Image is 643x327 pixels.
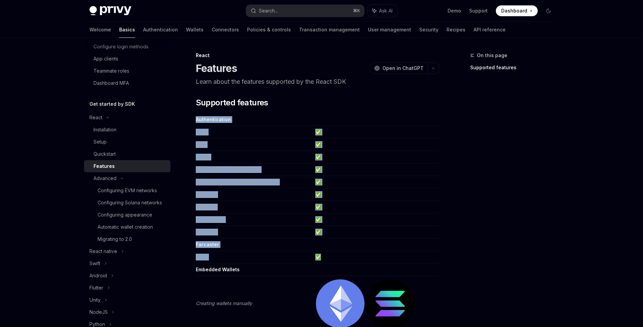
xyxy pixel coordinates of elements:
em: Creating wallets manually [196,300,252,306]
span: Supported features [196,97,268,108]
em: SIWE (Sign In with Ethereum) [196,167,260,172]
div: Features [93,162,115,170]
a: Authentication [143,22,178,38]
a: Transaction management [299,22,360,38]
a: Installation [84,124,170,136]
strong: Authentication [196,117,231,122]
a: Security [419,22,438,38]
a: Setup [84,136,170,148]
div: Search... [259,7,278,15]
span: Open in ChatGPT [382,65,424,72]
a: API reference [474,22,506,38]
span: On this page [477,51,507,59]
div: React [196,52,439,59]
a: Dashboard MFA [84,77,170,89]
div: Advanced [93,174,116,182]
a: Configuring EVM networks [84,184,170,197]
a: Configuring Solana networks [84,197,170,209]
strong: Farcaster [196,242,219,247]
div: Automatic wallet creation [98,223,153,231]
button: Open in ChatGPT [370,62,428,74]
td: ✅ [313,176,439,188]
button: Toggle dark mode [543,5,554,16]
div: Swift [89,259,100,268]
div: Configuring Solana networks [98,199,162,207]
em: SIWS (Sign In with [PERSON_NAME]) [196,179,278,185]
a: Basics [119,22,135,38]
a: Teammate roles [84,65,170,77]
td: ✅ [313,188,439,201]
h5: Get started by SDK [89,100,135,108]
td: ✅ [313,213,439,226]
div: Teammate roles [93,67,129,75]
em: SIWF [196,254,208,260]
div: Android [89,272,107,280]
a: Demo [448,7,461,14]
a: App clients [84,53,170,65]
div: React [89,114,102,122]
img: dark logo [89,6,131,16]
a: Configuring appearance [84,209,170,221]
a: Features [84,160,170,172]
a: Dashboard [496,5,538,16]
em: Passkeys [196,229,217,235]
em: Farcaster [196,192,217,197]
div: Installation [93,126,116,134]
a: Recipes [447,22,465,38]
a: Quickstart [84,148,170,160]
div: App clients [93,55,118,63]
td: ✅ [313,226,439,238]
em: Telegram [196,204,216,210]
em: SMS [196,142,206,147]
a: User management [368,22,411,38]
em: Email [196,129,207,135]
span: Dashboard [501,7,527,14]
div: Setup [93,138,107,146]
div: Configuring appearance [98,211,152,219]
p: Learn about the features supported by the React SDK [196,77,439,86]
div: Quickstart [93,150,116,158]
div: NodeJS [89,308,108,316]
td: ✅ [313,163,439,176]
strong: Embedded Wallets [196,267,240,272]
td: ✅ [313,126,439,139]
em: OAuth [196,154,210,160]
div: Unity [89,296,101,304]
a: Support [469,7,488,14]
a: Supported features [470,62,559,73]
span: ⌘ K [353,8,360,14]
a: Policies & controls [247,22,291,38]
span: Ask AI [379,7,393,14]
div: Dashboard MFA [93,79,129,87]
h1: Features [196,62,237,74]
a: Wallets [186,22,204,38]
div: Migrating to 2.0 [98,235,132,243]
div: React native [89,247,117,255]
td: ✅ [313,151,439,163]
em: Custom Auth [196,217,224,222]
a: Migrating to 2.0 [84,233,170,245]
button: Search...⌘K [246,5,364,17]
a: Welcome [89,22,111,38]
td: ✅ [313,139,439,151]
div: Configuring EVM networks [98,186,157,195]
td: ✅ [313,251,439,263]
div: Flutter [89,284,103,292]
a: Connectors [212,22,239,38]
button: Ask AI [368,5,397,17]
a: Automatic wallet creation [84,221,170,233]
td: ✅ [313,201,439,213]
